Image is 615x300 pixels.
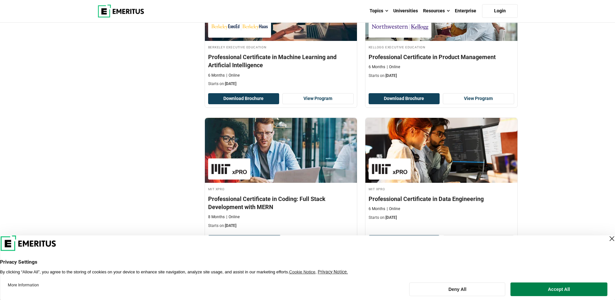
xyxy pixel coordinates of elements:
[372,162,408,176] img: MIT xPRO
[225,81,236,86] span: [DATE]
[211,162,247,176] img: MIT xPRO
[482,4,518,18] a: Login
[369,64,385,70] p: 6 Months
[208,53,354,69] h4: Professional Certificate in Machine Learning and Artificial Intelligence
[208,44,354,50] h4: Berkeley Executive Education
[208,186,354,192] h4: MIT xPRO
[365,118,517,183] img: Professional Certificate in Data Engineering | Online Data Science and Analytics Course
[208,235,281,246] a: View Program
[369,44,514,50] h4: Kellogg Executive Education
[211,20,268,34] img: Berkeley Executive Education
[385,73,397,78] span: [DATE]
[208,223,354,229] p: Starts on:
[205,118,357,183] img: Professional Certificate in Coding: Full Stack Development with MERN | Online Coding Course
[387,64,400,70] p: Online
[369,206,385,212] p: 6 Months
[208,214,225,220] p: 8 Months
[387,206,400,212] p: Online
[208,73,225,78] p: 6 Months
[226,214,240,220] p: Online
[226,73,240,78] p: Online
[385,215,397,220] span: [DATE]
[282,93,354,104] a: View Program
[369,215,514,220] p: Starts on:
[365,118,517,224] a: Data Science and Analytics Course by MIT xPRO - November 20, 2025 MIT xPRO MIT xPRO Professional ...
[225,223,236,228] span: [DATE]
[208,195,354,211] h4: Professional Certificate in Coding: Full Stack Development with MERN
[369,73,514,79] p: Starts on:
[369,235,440,246] button: Download Brochure
[208,81,354,87] p: Starts on:
[443,93,514,104] a: View Program
[369,53,514,61] h4: Professional Certificate in Product Management
[369,186,514,192] h4: MIT xPRO
[372,20,428,34] img: Kellogg Executive Education
[369,195,514,203] h4: Professional Certificate in Data Engineering
[205,118,357,232] a: Coding Course by MIT xPRO - November 13, 2025 MIT xPRO MIT xPRO Professional Certificate in Codin...
[443,235,514,246] a: View Program
[369,93,440,104] button: Download Brochure
[208,93,279,104] button: Download Brochure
